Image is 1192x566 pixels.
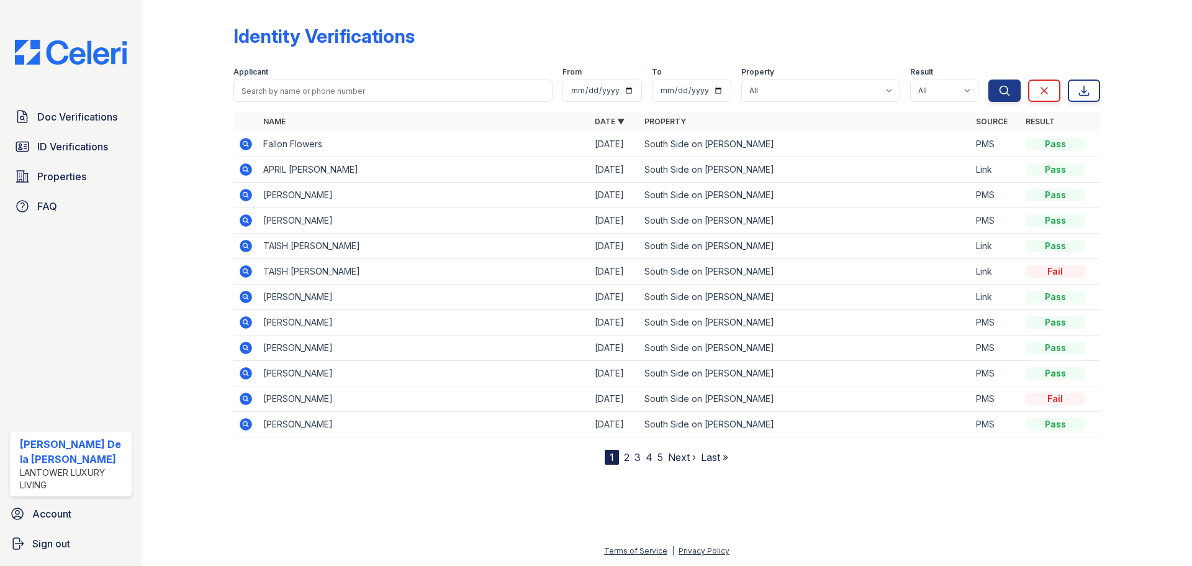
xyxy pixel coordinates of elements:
[20,467,127,491] div: Lantower Luxury Living
[1026,163,1085,176] div: Pass
[10,134,132,159] a: ID Verifications
[971,412,1021,437] td: PMS
[258,310,590,335] td: [PERSON_NAME]
[1026,342,1085,354] div: Pass
[258,285,590,310] td: [PERSON_NAME]
[644,117,686,126] a: Property
[639,335,971,361] td: South Side on [PERSON_NAME]
[258,183,590,208] td: [PERSON_NAME]
[639,157,971,183] td: South Side on [PERSON_NAME]
[971,208,1021,234] td: PMS
[258,361,590,386] td: [PERSON_NAME]
[741,67,774,77] label: Property
[976,117,1008,126] a: Source
[233,25,415,47] div: Identity Verifications
[668,451,696,463] a: Next ›
[971,386,1021,412] td: PMS
[233,80,553,102] input: Search by name or phone number
[1026,240,1085,252] div: Pass
[590,183,639,208] td: [DATE]
[233,67,268,77] label: Applicant
[590,157,639,183] td: [DATE]
[258,259,590,285] td: TAISH [PERSON_NAME]
[639,234,971,259] td: South Side on [PERSON_NAME]
[37,109,117,124] span: Doc Verifications
[258,157,590,183] td: APRIL [PERSON_NAME]
[32,506,71,521] span: Account
[639,386,971,412] td: South Side on [PERSON_NAME]
[604,546,667,555] a: Terms of Service
[1026,117,1055,126] a: Result
[1026,393,1085,405] div: Fail
[634,451,641,463] a: 3
[624,451,630,463] a: 2
[595,117,625,126] a: Date ▼
[971,183,1021,208] td: PMS
[590,310,639,335] td: [DATE]
[10,164,132,189] a: Properties
[258,234,590,259] td: TAISH [PERSON_NAME]
[910,67,933,77] label: Result
[20,437,127,467] div: [PERSON_NAME] De la [PERSON_NAME]
[971,310,1021,335] td: PMS
[639,183,971,208] td: South Side on [PERSON_NAME]
[646,451,652,463] a: 4
[1026,214,1085,227] div: Pass
[5,40,137,65] img: CE_Logo_Blue-a8612792a0a2168367f1c8372b55b34899dd931a85d93a1a3d3e32e68fde9ad4.png
[37,199,57,214] span: FAQ
[1026,189,1085,201] div: Pass
[590,259,639,285] td: [DATE]
[971,259,1021,285] td: Link
[652,67,662,77] label: To
[5,501,137,526] a: Account
[5,531,137,556] a: Sign out
[639,208,971,234] td: South Side on [PERSON_NAME]
[258,386,590,412] td: [PERSON_NAME]
[32,536,70,551] span: Sign out
[258,412,590,437] td: [PERSON_NAME]
[590,285,639,310] td: [DATE]
[263,117,286,126] a: Name
[37,139,108,154] span: ID Verifications
[971,132,1021,157] td: PMS
[639,361,971,386] td: South Side on [PERSON_NAME]
[590,335,639,361] td: [DATE]
[258,335,590,361] td: [PERSON_NAME]
[590,132,639,157] td: [DATE]
[1026,265,1085,278] div: Fail
[701,451,728,463] a: Last »
[672,546,674,555] div: |
[590,361,639,386] td: [DATE]
[1026,367,1085,380] div: Pass
[10,104,132,129] a: Doc Verifications
[639,310,971,335] td: South Side on [PERSON_NAME]
[258,208,590,234] td: [PERSON_NAME]
[1026,138,1085,150] div: Pass
[590,386,639,412] td: [DATE]
[971,285,1021,310] td: Link
[10,194,132,219] a: FAQ
[37,169,86,184] span: Properties
[562,67,582,77] label: From
[971,361,1021,386] td: PMS
[590,234,639,259] td: [DATE]
[605,450,619,465] div: 1
[258,132,590,157] td: Fallon Flowers
[679,546,729,555] a: Privacy Policy
[1026,291,1085,303] div: Pass
[639,285,971,310] td: South Side on [PERSON_NAME]
[590,412,639,437] td: [DATE]
[971,234,1021,259] td: Link
[1026,418,1085,431] div: Pass
[639,132,971,157] td: South Side on [PERSON_NAME]
[590,208,639,234] td: [DATE]
[639,412,971,437] td: South Side on [PERSON_NAME]
[639,259,971,285] td: South Side on [PERSON_NAME]
[1026,316,1085,329] div: Pass
[657,451,663,463] a: 5
[971,157,1021,183] td: Link
[971,335,1021,361] td: PMS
